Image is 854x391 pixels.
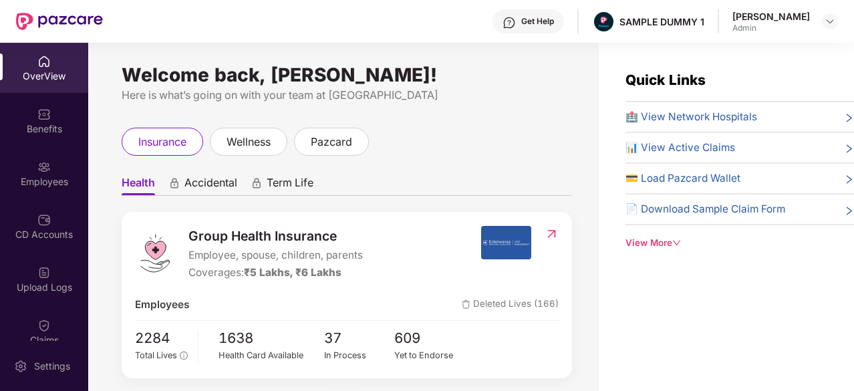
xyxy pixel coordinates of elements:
[625,170,740,186] span: 💳 Load Pazcard Wallet
[188,265,363,281] div: Coverages:
[37,319,51,332] img: svg+xml;base64,PHN2ZyBpZD0iQ2xhaW0iIHhtbG5zPSJodHRwOi8vd3d3LnczLm9yZy8yMDAwL3N2ZyIgd2lkdGg9IjIwIi...
[219,328,324,350] span: 1638
[619,15,704,28] div: SAMPLE DUMMY 1
[521,16,554,27] div: Get Help
[825,16,835,27] img: svg+xml;base64,PHN2ZyBpZD0iRHJvcGRvd24tMzJ4MzIiIHhtbG5zPSJodHRwOi8vd3d3LnczLm9yZy8yMDAwL3N2ZyIgd2...
[14,360,27,373] img: svg+xml;base64,PHN2ZyBpZD0iU2V0dGluZy0yMHgyMCIgeG1sbnM9Imh0dHA6Ly93d3cudzMub3JnLzIwMDAvc3ZnIiB3aW...
[219,349,324,362] div: Health Card Available
[844,112,854,125] span: right
[844,204,854,217] span: right
[16,13,103,30] img: New Pazcare Logo
[122,176,155,195] span: Health
[138,134,186,150] span: insurance
[324,349,395,362] div: In Process
[844,142,854,156] span: right
[188,226,363,246] span: Group Health Insurance
[324,328,395,350] span: 37
[180,352,187,359] span: info-circle
[462,297,559,313] span: Deleted Lives (166)
[135,297,189,313] span: Employees
[462,300,470,309] img: deleteIcon
[122,87,572,104] div: Here is what’s going on with your team at [GEOGRAPHIC_DATA]
[251,177,263,189] div: animation
[394,349,465,362] div: Yet to Endorse
[545,227,559,241] img: RedirectIcon
[227,134,271,150] span: wellness
[37,266,51,279] img: svg+xml;base64,PHN2ZyBpZD0iVXBsb2FkX0xvZ3MiIGRhdGEtbmFtZT0iVXBsb2FkIExvZ3MiIHhtbG5zPSJodHRwOi8vd3...
[135,350,177,360] span: Total Lives
[30,360,74,373] div: Settings
[625,201,785,217] span: 📄 Download Sample Claim Form
[625,109,757,125] span: 🏥 View Network Hospitals
[394,328,465,350] span: 609
[37,108,51,121] img: svg+xml;base64,PHN2ZyBpZD0iQmVuZWZpdHMiIHhtbG5zPSJodHRwOi8vd3d3LnczLm9yZy8yMDAwL3N2ZyIgd2lkdGg9Ij...
[672,239,681,247] span: down
[188,247,363,263] span: Employee, spouse, children, parents
[625,72,706,88] span: Quick Links
[844,173,854,186] span: right
[594,12,613,31] img: Pazcare_Alternative_logo-01-01.png
[135,233,175,273] img: logo
[732,10,810,23] div: [PERSON_NAME]
[37,160,51,174] img: svg+xml;base64,PHN2ZyBpZD0iRW1wbG95ZWVzIiB4bWxucz0iaHR0cDovL3d3dy53My5vcmcvMjAwMC9zdmciIHdpZHRoPS...
[135,328,188,350] span: 2284
[481,226,531,259] img: insurerIcon
[625,236,854,250] div: View More
[37,55,51,68] img: svg+xml;base64,PHN2ZyBpZD0iSG9tZSIgeG1sbnM9Imh0dHA6Ly93d3cudzMub3JnLzIwMDAvc3ZnIiB3aWR0aD0iMjAiIG...
[122,70,572,80] div: Welcome back, [PERSON_NAME]!
[37,213,51,227] img: svg+xml;base64,PHN2ZyBpZD0iQ0RfQWNjb3VudHMiIGRhdGEtbmFtZT0iQ0QgQWNjb3VudHMiIHhtbG5zPSJodHRwOi8vd3...
[267,176,313,195] span: Term Life
[625,140,735,156] span: 📊 View Active Claims
[311,134,352,150] span: pazcard
[184,176,237,195] span: Accidental
[732,23,810,33] div: Admin
[503,16,516,29] img: svg+xml;base64,PHN2ZyBpZD0iSGVscC0zMngzMiIgeG1sbnM9Imh0dHA6Ly93d3cudzMub3JnLzIwMDAvc3ZnIiB3aWR0aD...
[244,266,341,279] span: ₹5 Lakhs, ₹6 Lakhs
[168,177,180,189] div: animation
